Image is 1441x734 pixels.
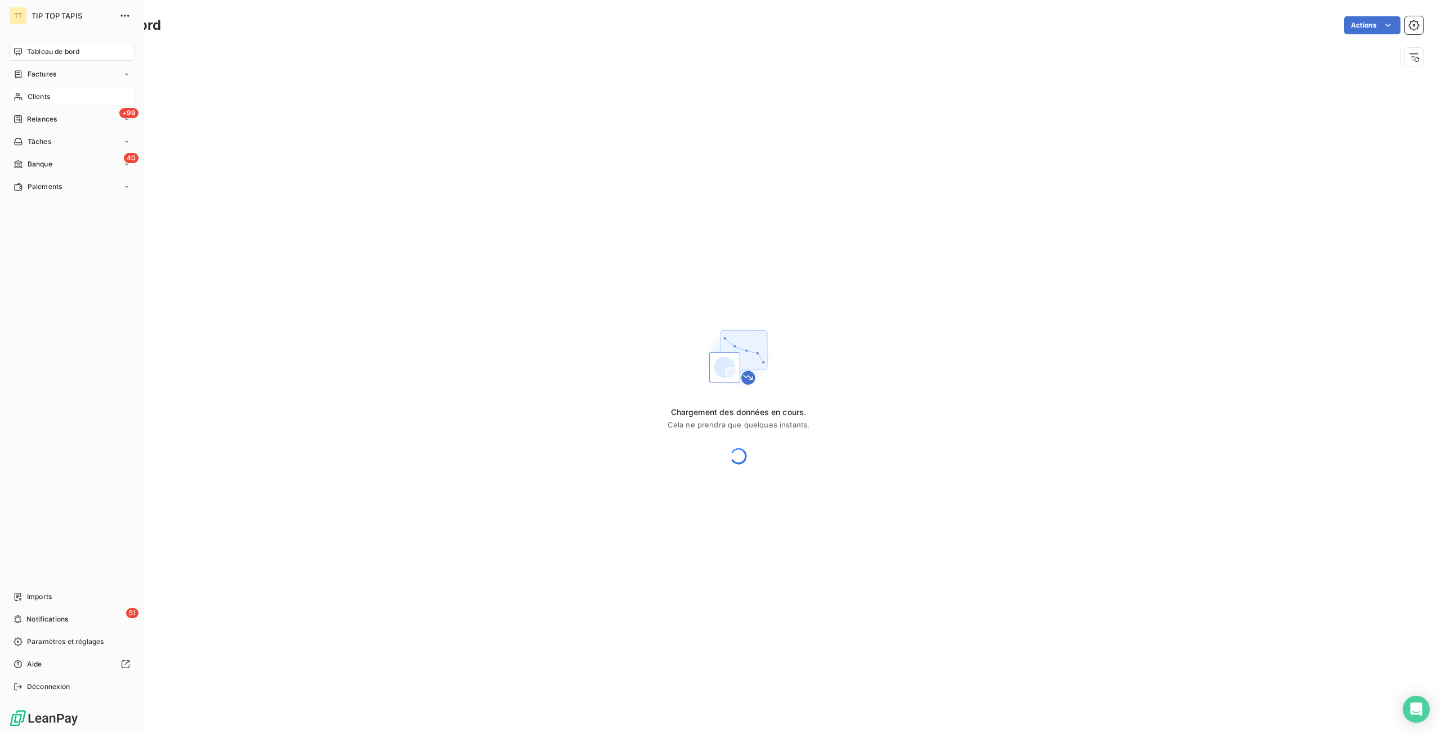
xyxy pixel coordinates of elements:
span: Cela ne prendra que quelques instants. [668,420,810,429]
span: Imports [27,592,52,602]
span: Tableau de bord [27,47,79,57]
span: Relances [27,114,57,124]
img: Logo LeanPay [9,709,79,727]
span: Notifications [26,614,68,624]
div: TT [9,7,27,25]
span: Clients [28,92,50,102]
a: Aide [9,655,135,673]
span: +99 [119,108,138,118]
span: 51 [126,608,138,618]
span: Paiements [28,182,62,192]
span: TIP TOP TAPIS [32,11,113,20]
span: Chargement des données en cours. [668,407,810,418]
div: Open Intercom Messenger [1403,696,1430,723]
span: Aide [27,659,42,669]
span: Banque [28,159,52,169]
img: First time [702,321,775,393]
span: Tâches [28,137,51,147]
span: Paramètres et réglages [27,637,104,647]
button: Actions [1344,16,1400,34]
span: Factures [28,69,56,79]
span: Déconnexion [27,682,70,692]
span: 40 [124,153,138,163]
